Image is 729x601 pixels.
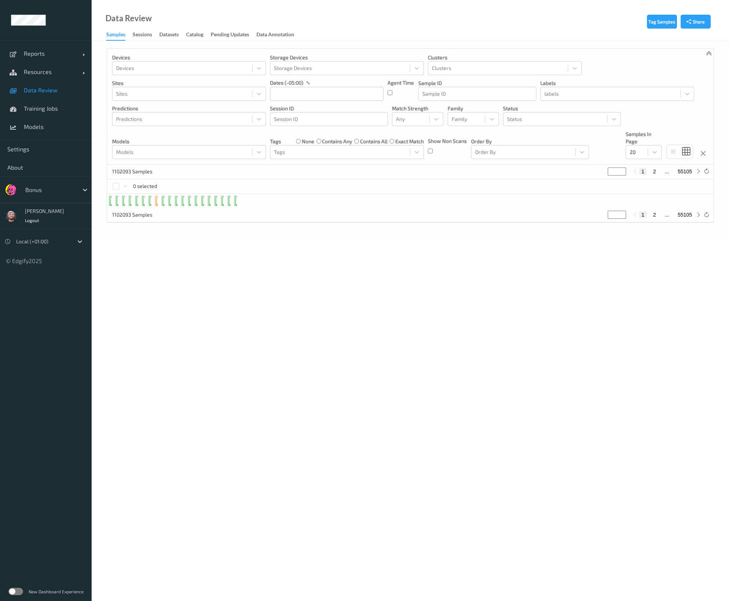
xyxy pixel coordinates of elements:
[112,211,167,218] p: 1102093 Samples
[159,31,179,40] div: Datasets
[133,31,152,40] div: Sessions
[133,182,157,190] p: 0 selected
[428,54,582,61] p: Clusters
[159,30,186,40] a: Datasets
[540,80,694,87] p: labels
[647,15,677,29] button: Tag Samples
[322,138,352,145] label: contains any
[428,137,467,145] p: Show Non Scans
[503,105,621,112] p: Status
[471,138,589,145] p: Order By
[106,31,125,41] div: Samples
[651,168,658,175] button: 2
[106,15,152,22] div: Data Review
[112,138,266,145] p: Models
[270,79,303,86] p: dates (-05:00)
[186,31,203,40] div: Catalog
[418,80,536,87] p: Sample ID
[626,130,662,145] p: Samples In Page
[302,138,314,145] label: none
[681,15,711,29] button: Share
[639,168,647,175] button: 1
[256,31,294,40] div: Data Annotation
[392,105,443,112] p: Match Strength
[112,54,266,61] p: Devices
[676,168,694,175] button: 55105
[651,211,658,218] button: 2
[448,105,499,112] p: Family
[639,211,647,218] button: 1
[211,31,249,40] div: Pending Updates
[270,105,388,112] p: Session ID
[112,168,167,175] p: 1102093 Samples
[133,30,159,40] a: Sessions
[388,79,414,86] p: Agent Time
[360,138,388,145] label: contains all
[106,30,133,41] a: Samples
[662,211,671,218] button: ...
[112,105,266,112] p: Predictions
[270,138,281,145] p: Tags
[186,30,211,40] a: Catalog
[112,80,266,87] p: Sites
[256,30,301,40] a: Data Annotation
[395,138,424,145] label: exact match
[270,54,424,61] p: Storage Devices
[676,211,694,218] button: 55105
[662,168,671,175] button: ...
[211,30,256,40] a: Pending Updates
